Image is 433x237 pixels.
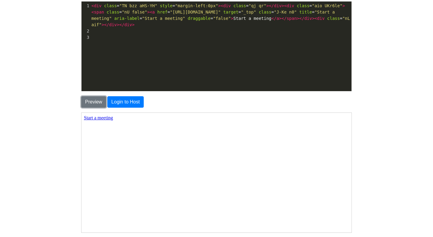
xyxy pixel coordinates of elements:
[132,22,134,27] span: >
[107,96,143,108] button: Login to Host
[317,16,324,21] span: div
[152,10,155,14] span: a
[276,16,279,21] span: a
[249,3,266,8] span: "qj qr"
[274,3,281,8] span: div
[124,22,132,27] span: div
[81,34,90,41] div: 3
[122,10,147,14] span: "nU false"
[94,3,101,8] span: div
[2,2,32,8] a: Start a meeting
[81,3,90,9] div: 1
[281,3,287,8] span: ><
[91,3,352,27] span: = = = = = = = = = = = Start a meeting =
[312,16,317,21] span: ><
[272,16,277,21] span: </
[117,22,124,27] span: ></
[287,3,294,8] span: div
[157,10,167,14] span: href
[188,16,210,21] span: draggable
[114,16,140,21] span: aria-label
[218,3,223,8] span: ><
[81,28,90,34] div: 2
[160,3,173,8] span: style
[109,22,117,27] span: div
[274,10,297,14] span: "J-Ke n0"
[81,96,106,108] button: Preview
[287,16,297,21] span: span
[279,16,287,21] span: ></
[266,3,274,8] span: ></
[94,10,104,14] span: span
[327,16,340,21] span: class
[91,3,94,8] span: <
[213,16,231,21] span: "false"
[233,3,246,8] span: class
[241,10,256,14] span: "_top"
[223,10,238,14] span: target
[297,16,304,21] span: ></
[299,10,312,14] span: title
[175,3,218,8] span: "margin-left:0px"
[147,10,152,14] span: ><
[304,16,312,21] span: div
[312,3,342,8] span: "aio UKr6le"
[142,16,185,21] span: "Start a meeting"
[231,16,233,21] span: >
[104,3,117,8] span: class
[119,3,157,8] span: "TN bzz aHS-YH"
[297,3,309,8] span: class
[259,10,271,14] span: class
[223,3,231,8] span: div
[102,22,109,27] span: ></
[107,10,119,14] span: class
[170,10,221,14] span: "[URL][DOMAIN_NAME]"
